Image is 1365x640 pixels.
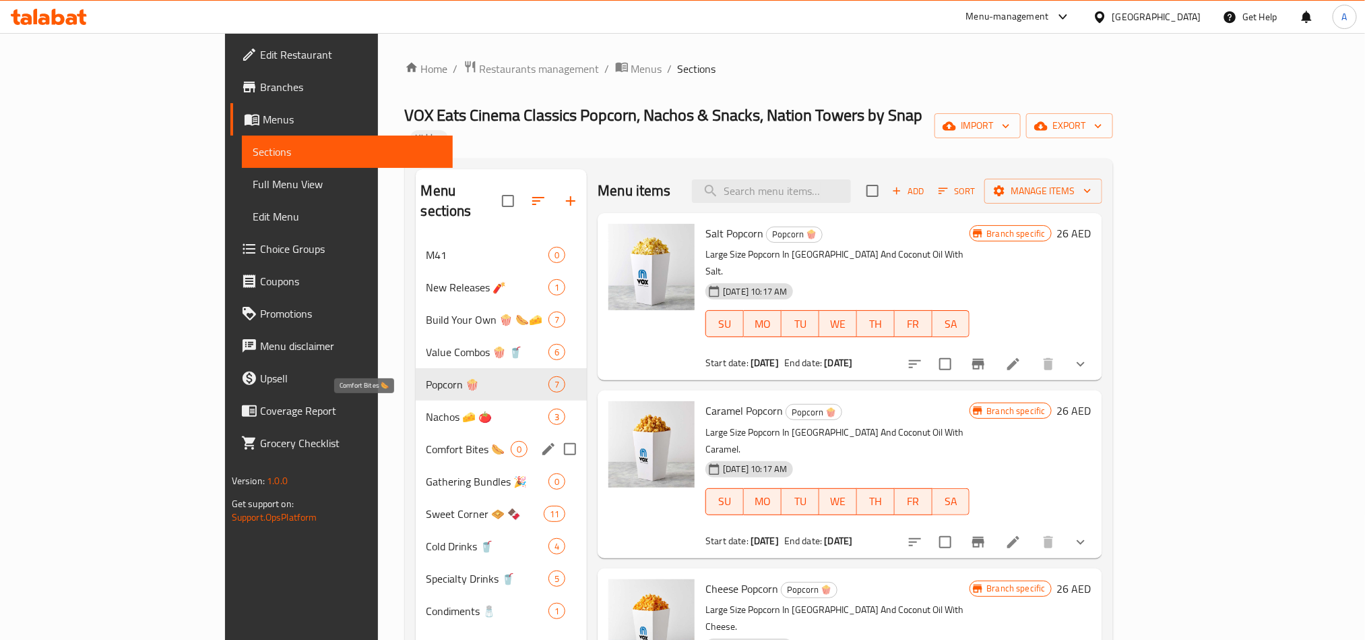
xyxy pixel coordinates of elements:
[1057,401,1091,420] h6: 26 AED
[1065,526,1097,558] button: show more
[668,61,672,77] li: /
[857,488,895,515] button: TH
[931,528,959,556] span: Select to update
[608,401,695,488] img: Caramel Popcorn
[426,376,549,392] span: Popcorn 🍿
[608,224,695,310] img: Salt Popcorn
[705,246,970,280] p: Large Size Popcorn In [GEOGRAPHIC_DATA] And Coconut Oil With Salt.
[981,405,1050,417] span: Branch specific
[705,310,744,337] button: SU
[426,441,511,457] span: Comfort Bites 🌭
[548,538,565,554] div: items
[615,60,662,78] a: Menus
[1057,579,1091,598] h6: 26 AED
[426,344,549,360] span: Value Combos 🍿 🥤
[631,61,662,77] span: Menus
[549,314,565,326] span: 7
[749,314,776,334] span: MO
[232,495,294,513] span: Get support on:
[426,473,549,490] div: Gathering Bundles 🎉
[260,370,442,386] span: Upsell
[480,61,600,77] span: Restaurants management
[784,532,822,550] span: End date:
[426,538,549,554] span: Cold Drinks 🥤
[426,279,549,295] span: New Releases 🧨
[935,181,979,202] button: Sort
[784,354,822,372] span: End date:
[1037,117,1102,134] span: export
[711,492,738,511] span: SU
[416,562,588,595] div: Specialty Drinks 🥤5
[857,310,895,337] button: TH
[1026,113,1113,138] button: export
[786,405,842,420] span: Popcorn 🍿
[260,241,442,257] span: Choice Groups
[416,433,588,465] div: Comfort Bites 🌭0edit
[984,179,1102,204] button: Manage items
[426,247,549,263] span: M41
[781,582,837,598] div: Popcorn 🍿
[895,488,932,515] button: FR
[416,239,588,271] div: M410
[705,488,744,515] button: SU
[1032,348,1065,380] button: delete
[549,411,565,424] span: 3
[862,314,889,334] span: TH
[260,306,442,322] span: Promotions
[934,113,1021,138] button: import
[899,348,931,380] button: sort-choices
[549,346,565,359] span: 6
[230,265,453,297] a: Coupons
[242,200,453,233] a: Edit Menu
[705,223,763,243] span: Salt Popcorn
[230,38,453,71] a: Edit Restaurant
[494,187,522,215] span: Select all sections
[548,312,565,328] div: items
[416,465,588,498] div: Gathering Bundles 🎉0
[421,181,503,221] h2: Menu sections
[426,571,549,587] div: Specialty Drinks 🥤
[1005,356,1021,372] a: Edit menu item
[549,573,565,585] span: 5
[962,348,994,380] button: Branch-specific-item
[232,508,317,526] a: Support.OpsPlatform
[981,582,1050,595] span: Branch specific
[1112,9,1201,24] div: [GEOGRAPHIC_DATA]
[230,330,453,362] a: Menu disclaimer
[260,47,442,63] span: Edit Restaurant
[945,117,1010,134] span: import
[464,60,600,78] a: Restaurants management
[678,61,716,77] span: Sections
[744,310,782,337] button: MO
[705,532,749,550] span: Start date:
[705,401,783,421] span: Caramel Popcorn
[416,498,588,530] div: Sweet Corner 🧇 🍫11
[887,181,930,202] span: Add item
[930,181,984,202] span: Sort items
[416,368,588,401] div: Popcorn 🍿7
[858,177,887,205] span: Select section
[1057,224,1091,243] h6: 26 AED
[405,60,1113,78] nav: breadcrumb
[426,312,549,328] span: Build Your Own 🍿 🌭🧀
[782,582,837,598] span: Popcorn 🍿
[426,409,549,425] div: Nachos 🧀 🍅
[230,71,453,103] a: Branches
[932,488,970,515] button: SA
[242,168,453,200] a: Full Menu View
[718,285,792,298] span: [DATE] 10:17 AM
[230,427,453,459] a: Grocery Checklist
[1342,9,1347,24] span: A
[426,506,544,522] span: Sweet Corner 🧇 🍫
[548,279,565,295] div: items
[766,227,823,243] div: Popcorn 🍿
[416,233,588,633] nav: Menu sections
[416,401,588,433] div: Nachos 🧀 🍅3
[932,310,970,337] button: SA
[242,136,453,168] a: Sections
[995,183,1091,200] span: Manage items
